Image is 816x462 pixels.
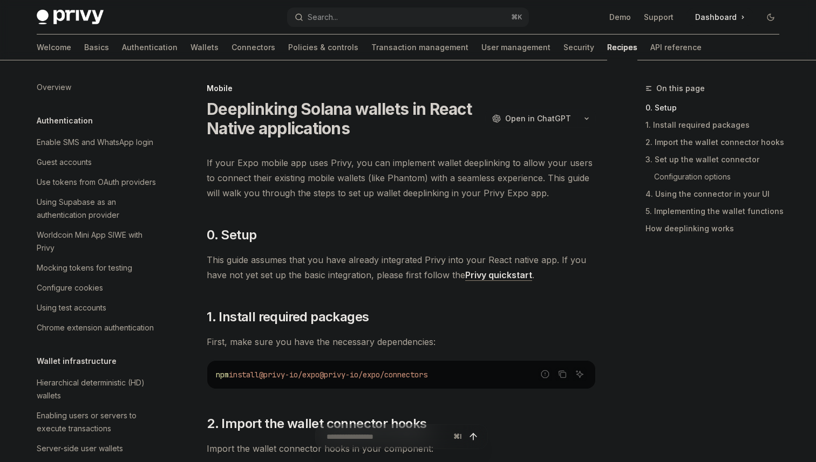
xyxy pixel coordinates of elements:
div: Worldcoin Mini App SIWE with Privy [37,229,160,254]
a: Wallets [191,35,219,60]
button: Ask AI [573,367,587,381]
a: Chrome extension authentication [28,318,166,337]
a: Server-side user wallets [28,439,166,458]
a: Policies & controls [288,35,358,60]
button: Report incorrect code [538,367,552,381]
span: ⌘ K [511,13,522,22]
div: Using test accounts [37,301,106,314]
span: install [229,370,259,380]
div: Search... [308,11,338,24]
span: 1. Install required packages [207,308,369,326]
div: Mocking tokens for testing [37,261,132,274]
a: Use tokens from OAuth providers [28,173,166,192]
span: First, make sure you have the necessary dependencies: [207,334,596,349]
div: Overview [37,81,71,94]
a: 4. Using the connector in your UI [645,185,788,203]
a: Support [644,12,674,23]
span: npm [216,370,229,380]
span: @privy-io/expo [259,370,319,380]
a: 2. Import the wallet connector hooks [645,134,788,151]
div: Mobile [207,83,596,94]
h5: Authentication [37,114,93,127]
div: Use tokens from OAuth providers [37,176,156,189]
input: Ask a question... [327,425,449,449]
a: Mocking tokens for testing [28,258,166,278]
a: Basics [84,35,109,60]
span: 2. Import the wallet connector hooks [207,415,426,432]
button: Open in ChatGPT [485,109,577,128]
a: Hierarchical deterministic (HD) wallets [28,373,166,405]
a: Guest accounts [28,153,166,172]
div: Chrome extension authentication [37,321,154,334]
a: Transaction management [371,35,468,60]
button: Open search [287,8,529,27]
a: API reference [650,35,702,60]
a: Configure cookies [28,278,166,298]
h5: Wallet infrastructure [37,355,117,368]
a: Overview [28,78,166,97]
div: Configure cookies [37,281,103,294]
a: Demo [609,12,631,23]
a: Enabling users or servers to execute transactions [28,406,166,438]
a: Dashboard [686,9,753,26]
button: Copy the contents from the code block [555,367,569,381]
button: Toggle dark mode [762,9,779,26]
a: Recipes [607,35,637,60]
span: 0. Setup [207,226,256,244]
span: @privy-io/expo/connectors [319,370,427,380]
a: Connectors [232,35,275,60]
a: Authentication [122,35,178,60]
div: Using Supabase as an authentication provider [37,196,160,222]
div: Hierarchical deterministic (HD) wallets [37,376,160,402]
button: Send message [466,429,481,444]
span: Dashboard [695,12,737,23]
a: Using Supabase as an authentication provider [28,192,166,225]
span: This guide assumes that you have already integrated Privy into your React native app. If you have... [207,252,596,282]
a: Enable SMS and WhatsApp login [28,133,166,152]
a: How deeplinking works [645,220,788,237]
span: Open in ChatGPT [505,113,571,124]
a: Configuration options [645,168,788,185]
a: 5. Implementing the wallet functions [645,203,788,220]
a: User management [481,35,550,60]
div: Enable SMS and WhatsApp login [37,136,153,149]
a: Using test accounts [28,298,166,318]
div: Enabling users or servers to execute transactions [37,409,160,435]
a: Security [563,35,594,60]
a: Worldcoin Mini App SIWE with Privy [28,225,166,258]
a: 0. Setup [645,99,788,116]
img: dark logo [37,10,104,25]
a: 3. Set up the wallet connector [645,151,788,168]
h1: Deeplinking Solana wallets in React Native applications [207,99,481,138]
span: If your Expo mobile app uses Privy, you can implement wallet deeplinking to allow your users to c... [207,155,596,201]
div: Guest accounts [37,156,92,169]
div: Server-side user wallets [37,442,123,455]
span: On this page [656,82,705,95]
a: Privy quickstart [465,270,532,281]
a: 1. Install required packages [645,116,788,134]
a: Welcome [37,35,71,60]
